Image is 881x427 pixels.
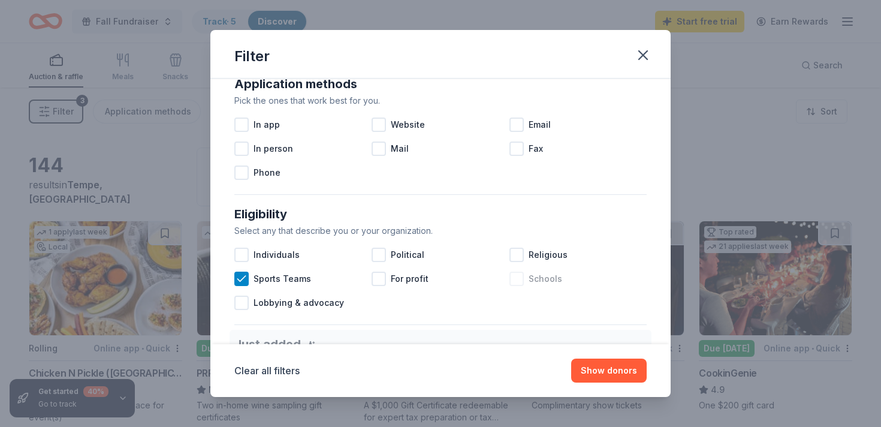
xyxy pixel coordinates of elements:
[254,142,293,156] span: In person
[234,94,647,108] div: Pick the ones that work best for you.
[254,272,311,286] span: Sports Teams
[529,248,568,262] span: Religious
[391,142,409,156] span: Mail
[234,47,270,66] div: Filter
[234,74,647,94] div: Application methods
[571,359,647,383] button: Show donors
[529,142,543,156] span: Fax
[529,118,551,132] span: Email
[254,118,280,132] span: In app
[391,272,429,286] span: For profit
[234,224,647,238] div: Select any that describe you or your organization.
[234,363,300,378] button: Clear all filters
[391,248,424,262] span: Political
[254,296,344,310] span: Lobbying & advocacy
[254,166,280,180] span: Phone
[529,272,562,286] span: Schools
[254,248,300,262] span: Individuals
[391,118,425,132] span: Website
[234,205,647,224] div: Eligibility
